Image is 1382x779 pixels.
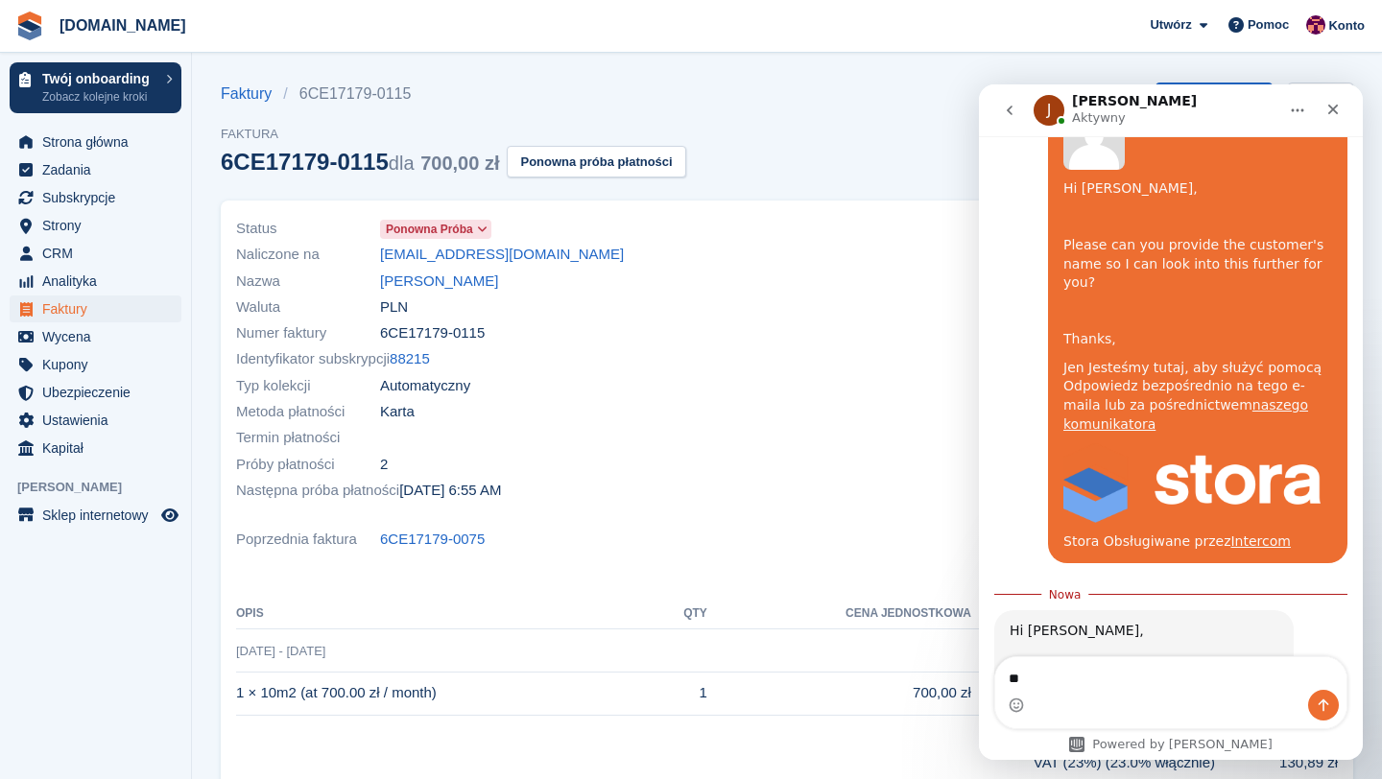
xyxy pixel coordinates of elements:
[380,322,485,344] span: 6CE17179-0115
[42,240,157,267] span: CRM
[10,295,181,322] a: menu
[221,83,686,106] nav: breadcrumbs
[42,129,157,155] span: Strona główna
[10,351,181,378] a: menu
[10,407,181,434] a: menu
[15,509,369,510] div: New messages divider
[10,502,181,529] a: menu
[1248,15,1289,35] span: Pomoc
[507,146,685,177] button: Ponowna próba płatności
[10,212,181,239] a: menu
[84,448,353,467] div: Stora Obsługiwane przez
[380,296,408,319] span: PLN
[42,379,157,406] span: Ubezpieczenie
[390,348,430,370] a: 88215
[236,401,380,423] span: Metoda płatności
[236,244,380,266] span: Naliczone na
[84,24,146,85] img: admin
[10,129,181,155] a: menu
[236,375,380,397] span: Typ kolekcji
[84,313,329,347] a: naszego komunikatora
[236,672,657,715] td: 1 × 10m2 (at 700.00 zł / month)
[16,573,368,605] textarea: Napisz wiadomość...
[380,218,491,240] a: Ponowna próba
[657,599,707,629] th: QTY
[707,672,971,715] td: 700,00 zł
[17,478,191,497] span: [PERSON_NAME]
[158,504,181,527] a: Podgląd sklepu
[10,156,181,183] a: menu
[236,427,380,449] span: Termin płatności
[42,268,157,295] span: Analityka
[1156,83,1273,114] a: Pobierz fakturę
[42,88,156,106] p: Zobacz kolejne kroki
[52,10,194,41] a: [DOMAIN_NAME]
[10,240,181,267] a: menu
[42,295,157,322] span: Faktury
[15,526,315,662] div: Hi [PERSON_NAME],Do you want me to delete all payment methods, including the default payment meth...
[10,62,181,113] a: Twój onboarding Zobacz kolejne kroki
[236,529,380,551] span: Poprzednia faktura
[236,296,380,319] span: Waluta
[42,72,156,85] p: Twój onboarding
[380,271,498,293] a: [PERSON_NAME]
[707,599,971,629] th: Cena jednostkowa
[84,152,353,208] div: Please can you provide the customer's name so I can look into this further for you?
[236,348,390,370] span: Identyfikator subskrypcji
[42,212,157,239] span: Strony
[380,401,415,423] span: Karta
[42,502,157,529] span: Sklep internetowy
[236,480,399,502] span: Następna próba płatności
[42,156,157,183] span: Zadania
[31,537,299,650] div: Hi [PERSON_NAME], Do you want me to delete all payment methods, including the default payment met...
[380,375,470,397] span: Automatyczny
[10,268,181,295] a: menu
[979,84,1363,760] iframe: Intercom live chat
[380,454,388,476] span: 2
[10,323,181,350] a: menu
[10,379,181,406] a: menu
[221,149,499,175] div: 6CE17179-0115
[30,613,45,628] button: Selektor emotek
[42,323,157,350] span: Wycena
[221,83,283,106] a: Faktury
[84,95,353,114] div: Hi [PERSON_NAME],
[657,672,707,715] td: 1
[15,12,44,40] img: stora-icon-8386f47178a22dfd0bd8f6a31ec36ba5ce8667c1dd55bd0f319d3a0aa187defe.svg
[236,744,1215,774] td: VAT (23%) (23.0% włącznie)
[84,246,353,265] div: Thanks,
[236,218,380,240] span: Status
[42,351,157,378] span: Kupony
[1288,83,1353,114] a: Opłata
[236,271,380,293] span: Nazwa
[1025,83,1140,114] a: Zobacz na Stripe
[84,274,353,349] div: Jen Jesteśmy tutaj, aby służyć pomocą Odpowiedz bezpośrednio na tego e-maila lub za pośrednictwem
[251,449,311,464] a: Intercom
[10,435,181,461] a: menu
[329,605,360,636] button: Wyślij wiadomość…
[1306,15,1325,35] img: Mateusz Kacwin
[1328,16,1365,35] span: Konto
[15,526,369,704] div: Jennifer mówi…
[971,599,1215,629] th: Podatek
[386,221,473,238] span: Ponowna próba
[1150,15,1191,35] span: Utwórz
[42,407,157,434] span: Ustawienia
[10,184,181,211] a: menu
[236,599,657,629] th: Opis
[236,644,325,658] span: [DATE] - [DATE]
[399,480,501,502] time: 2025-09-02 04:55:54 UTC
[389,153,415,174] span: dla
[42,184,157,211] span: Subskrypcje
[420,153,499,174] span: 700,00 zł
[42,435,157,461] span: Kapitał
[221,125,686,144] span: Faktura
[236,454,380,476] span: Próby płatności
